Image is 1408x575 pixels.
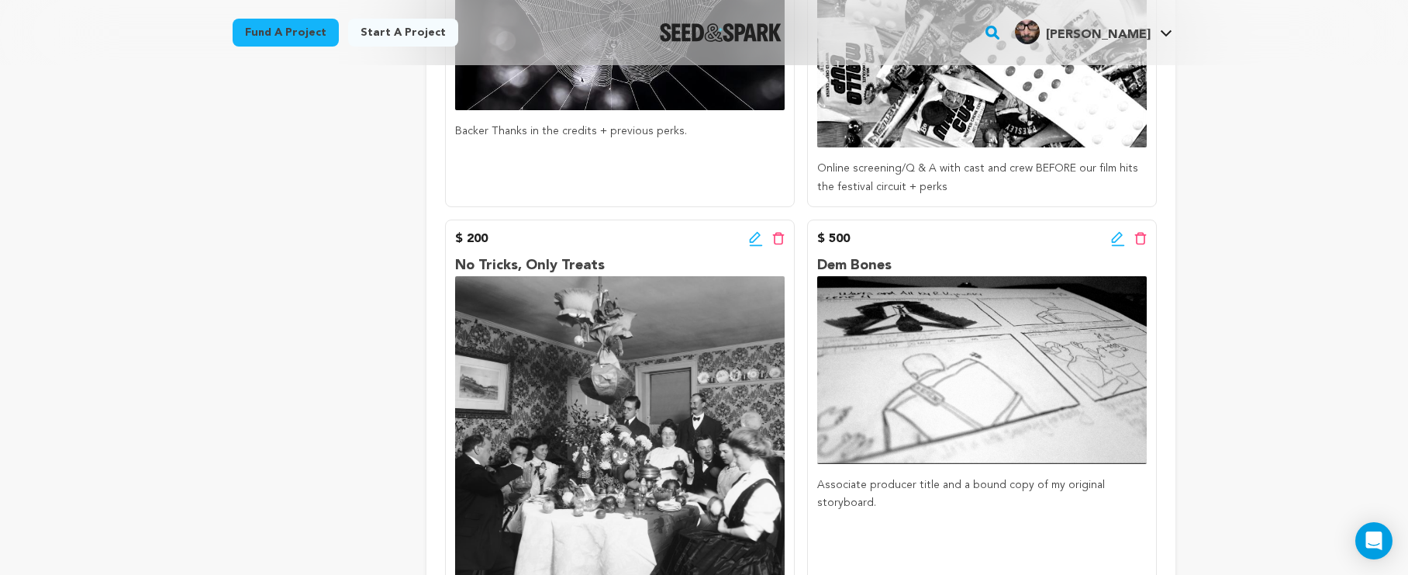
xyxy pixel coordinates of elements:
img: 0a23383cb42832b7.jpg [1015,19,1040,44]
img: Seed&Spark Logo Dark Mode [660,23,782,42]
img: incentive [817,276,1147,463]
a: Seed&Spark Homepage [660,23,782,42]
p: $ 200 [455,230,488,248]
p: Online screening/Q & A with cast and crew BEFORE our film hits the festival circuit + perks [817,160,1147,197]
p: Backer Thanks in the credits + previous perks. [455,123,785,141]
a: Robert K.'s Profile [1012,16,1175,44]
p: No Tricks, Only Treats [455,255,785,277]
p: Associate producer title and a bound copy of my original storyboard. [817,476,1147,514]
a: Start a project [348,19,458,47]
span: Robert K.'s Profile [1012,16,1175,49]
div: Robert K.'s Profile [1015,19,1151,44]
a: Fund a project [233,19,339,47]
div: Open Intercom Messenger [1355,522,1392,559]
p: Dem Bones [817,255,1147,277]
p: $ 500 [817,230,850,248]
span: [PERSON_NAME] [1046,29,1151,41]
